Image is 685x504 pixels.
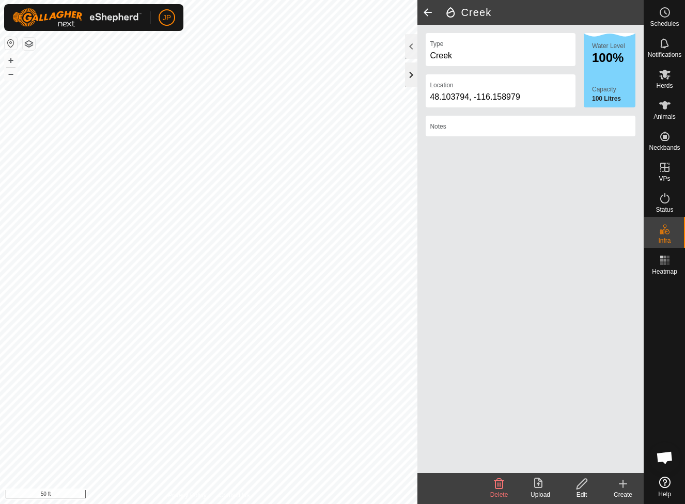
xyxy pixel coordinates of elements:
button: Map Layers [23,38,35,50]
span: Status [656,207,673,213]
span: Heatmap [652,269,677,275]
div: Upload [520,490,561,499]
span: Delete [490,491,508,498]
div: Creek [430,50,571,62]
span: JP [163,12,171,23]
span: Help [658,491,671,497]
label: Water Level [592,42,625,50]
button: Reset Map [5,37,17,50]
a: Open chat [649,442,680,473]
div: 100% [592,52,635,64]
span: Animals [653,114,676,120]
div: Edit [561,490,602,499]
a: Contact Us [219,491,250,500]
button: + [5,54,17,67]
div: 48.103794, -116.158979 [430,91,571,103]
div: Create [602,490,644,499]
span: Infra [658,238,671,244]
img: Gallagher Logo [12,8,142,27]
button: – [5,68,17,80]
label: Notes [430,122,446,131]
h2: Creek [444,6,644,19]
label: Type [430,39,443,49]
span: VPs [659,176,670,182]
a: Help [644,472,685,501]
label: Capacity [592,85,635,94]
a: Privacy Policy [168,491,207,500]
label: 100 Litres [592,94,635,103]
span: Notifications [648,52,681,58]
span: Neckbands [649,145,680,151]
span: Herds [656,83,673,89]
label: Location [430,81,453,90]
span: Schedules [650,21,679,27]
